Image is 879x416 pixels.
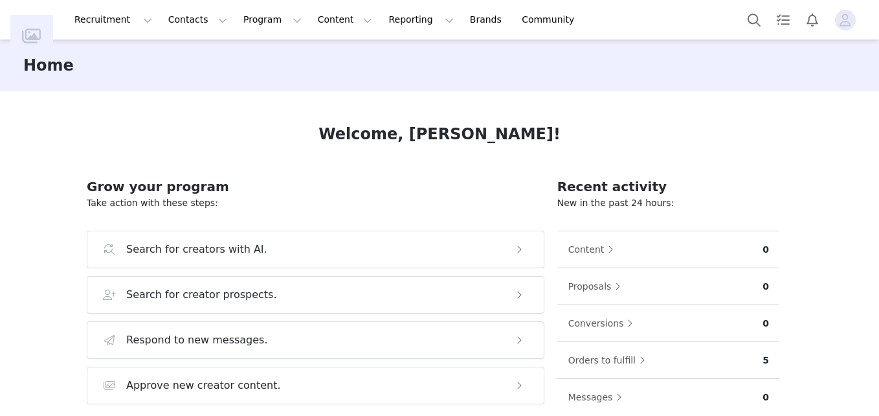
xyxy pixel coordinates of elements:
p: 0 [762,280,769,294]
h2: Grow your program [87,177,544,196]
h3: Search for creators with AI. [126,242,267,257]
h1: Welcome, [PERSON_NAME]! [318,122,561,146]
p: 5 [762,354,769,367]
button: Content [568,239,621,260]
button: Respond to new messages. [87,321,544,359]
h2: Recent activity [557,177,779,196]
p: 0 [762,391,769,404]
button: Messages [568,387,629,408]
h3: Home [23,54,74,77]
a: Tasks [769,5,797,34]
p: Take action with these steps: [87,196,544,210]
p: 0 [762,243,769,257]
button: Notifications [798,5,827,34]
button: Search [740,5,768,34]
p: 0 [762,317,769,330]
button: Program [236,5,309,34]
p: New in the past 24 hours: [557,196,779,210]
h3: Approve new creator content. [126,378,281,393]
h3: Search for creator prospects. [126,287,277,303]
button: Proposals [568,276,628,297]
a: Community [514,5,588,34]
button: Content [310,5,381,34]
button: Conversions [568,313,640,334]
a: Brands [462,5,513,34]
div: avatar [839,10,851,30]
h3: Respond to new messages. [126,332,268,348]
button: Search for creator prospects. [87,276,544,314]
button: Search for creators with AI. [87,231,544,268]
button: Profile [827,10,869,30]
button: Reporting [381,5,461,34]
button: Approve new creator content. [87,367,544,404]
button: Recruitment [67,5,160,34]
button: Orders to fulfill [568,350,652,371]
button: Contacts [161,5,235,34]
